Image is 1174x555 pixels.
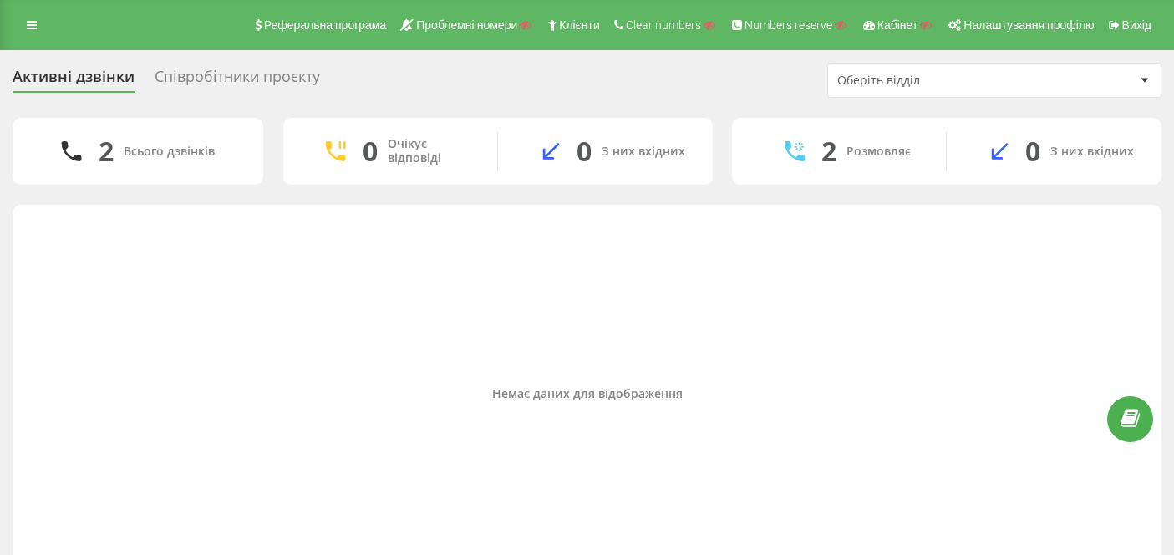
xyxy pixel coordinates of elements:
[155,68,320,94] div: Співробітники проєкту
[99,135,114,167] div: 2
[877,18,918,32] span: Кабінет
[837,74,1037,88] div: Оберіть відділ
[416,18,517,32] span: Проблемні номери
[26,386,1148,400] div: Немає даних для відображення
[388,137,472,165] div: Очікує відповіді
[626,18,701,32] span: Clear numbers
[821,135,836,167] div: 2
[264,18,387,32] span: Реферальна програма
[124,145,215,159] div: Всього дзвінків
[577,135,592,167] div: 0
[13,68,135,94] div: Активні дзвінки
[1050,145,1134,159] div: З них вхідних
[1122,18,1151,32] span: Вихід
[745,18,832,32] span: Numbers reserve
[963,18,1094,32] span: Налаштування профілю
[602,145,685,159] div: З них вхідних
[846,145,911,159] div: Розмовляє
[1025,135,1040,167] div: 0
[363,135,378,167] div: 0
[559,18,600,32] span: Клієнти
